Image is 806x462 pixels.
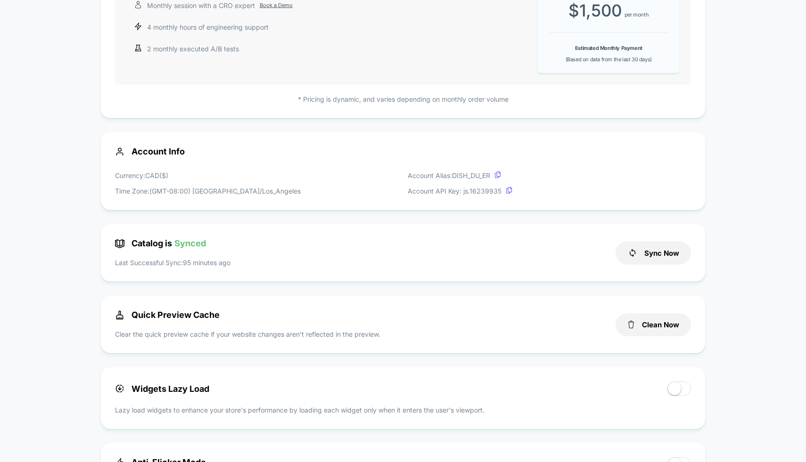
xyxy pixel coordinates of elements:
p: Lazy load widgets to enhance your store's performance by loading each widget only when it enters ... [115,405,691,415]
button: Sync Now [616,241,691,265]
button: Clean Now [616,313,691,336]
span: Account Info [115,146,691,156]
span: Quick Preview Cache [115,310,220,320]
b: Estimated Monthly Payment [575,45,642,51]
p: Last Successful Sync: 95 minutes ago [115,258,230,267]
p: * Pricing is dynamic, and varies depending on monthly order volume [115,94,691,104]
p: Currency: CAD ( $ ) [115,170,301,180]
span: Widgets Lazy Load [115,384,209,394]
p: Account API Key: js. 16239935 [408,186,512,196]
p: Clear the quick preview cache if your website changes aren’t reflected in the preview. [115,329,380,339]
p: 2 monthly executed A/B tests [147,44,239,54]
p: 4 monthly hours of engineering support [147,22,269,32]
a: Book a Demo [260,1,293,9]
span: (Based on data from the last 30 days) [566,56,652,63]
p: Time Zone: (GMT-08:00) [GEOGRAPHIC_DATA]/Los_Angeles [115,186,301,196]
span: Synced [174,238,206,248]
span: Catalog is [115,238,206,248]
span: per month [625,11,649,18]
span: $ 1,500 [568,0,622,20]
p: Monthly session with a CRO expert [147,0,293,10]
p: Account Alias: DISH_DU_ER [408,170,512,180]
